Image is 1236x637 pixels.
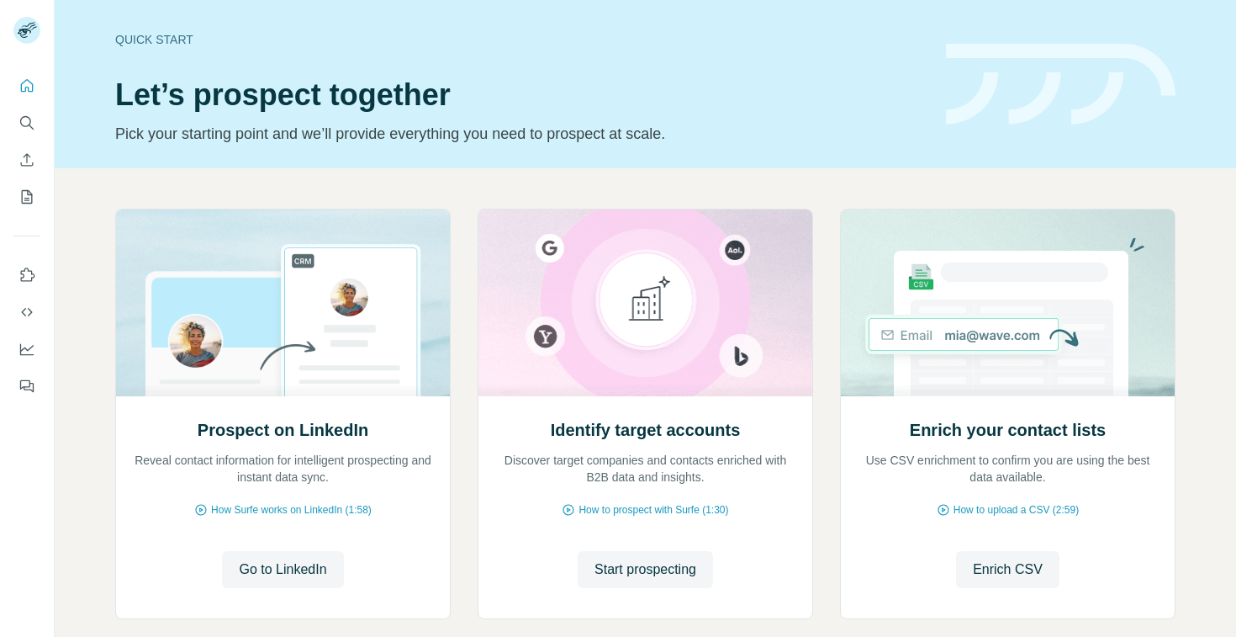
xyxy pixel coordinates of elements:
p: Reveal contact information for intelligent prospecting and instant data sync. [133,452,433,486]
button: Search [13,108,40,138]
button: Enrich CSV [956,551,1059,588]
span: Go to LinkedIn [239,560,326,580]
img: Prospect on LinkedIn [115,210,451,396]
img: banner [946,44,1175,125]
h2: Identify target accounts [551,418,741,442]
span: How to prospect with Surfe (1:30) [578,502,728,518]
p: Discover target companies and contacts enriched with B2B data and insights. [495,452,795,486]
button: Go to LinkedIn [222,551,343,588]
div: Quick start [115,31,926,48]
span: Enrich CSV [973,560,1043,580]
button: Feedback [13,371,40,401]
button: Dashboard [13,334,40,364]
h2: Enrich your contact lists [910,418,1106,442]
span: How Surfe works on LinkedIn (1:58) [211,502,372,518]
span: How to upload a CSV (2:59) [953,502,1079,518]
h2: Prospect on LinkedIn [198,418,368,442]
button: My lists [13,182,40,212]
button: Use Surfe API [13,297,40,327]
button: Enrich CSV [13,145,40,175]
p: Pick your starting point and we’ll provide everything you need to prospect at scale. [115,122,926,146]
button: Quick start [13,71,40,101]
span: Start prospecting [594,560,696,580]
h1: Let’s prospect together [115,78,926,112]
button: Use Surfe on LinkedIn [13,260,40,290]
p: Use CSV enrichment to confirm you are using the best data available. [858,452,1158,486]
img: Identify target accounts [478,210,813,396]
button: Start prospecting [578,551,713,588]
img: Enrich your contact lists [840,210,1175,396]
